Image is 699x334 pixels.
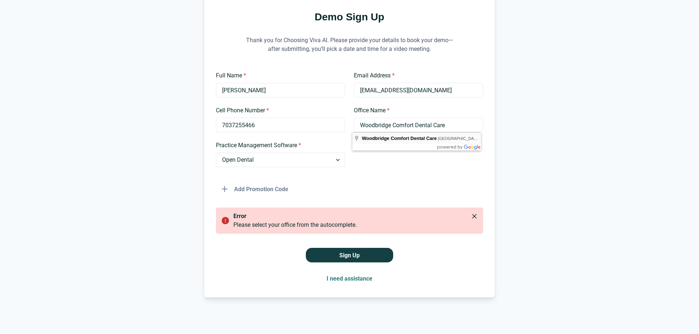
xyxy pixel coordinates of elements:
[438,136,524,141] span: [GEOGRAPHIC_DATA], [GEOGRAPHIC_DATA]
[216,106,341,115] label: Cell Phone Number
[362,136,437,141] span: Woodbridge Comfort Dental Care
[233,221,477,229] div: Please select your office from the autocomplete.
[233,212,474,221] p: error
[469,210,480,222] button: Close
[306,248,393,262] button: Sign Up
[354,71,479,80] label: Email Address
[354,118,483,132] input: Type your office name and address
[240,27,459,63] p: Thank you for Choosing Viva AI. Please provide your details to book your demo—after submitting, y...
[216,10,483,24] h1: Demo Sign Up
[216,71,341,80] label: Full Name
[354,106,479,115] label: Office Name
[216,182,294,196] button: Add Promotion Code
[321,271,378,286] button: I need assistance
[216,141,341,150] label: Practice Management Software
